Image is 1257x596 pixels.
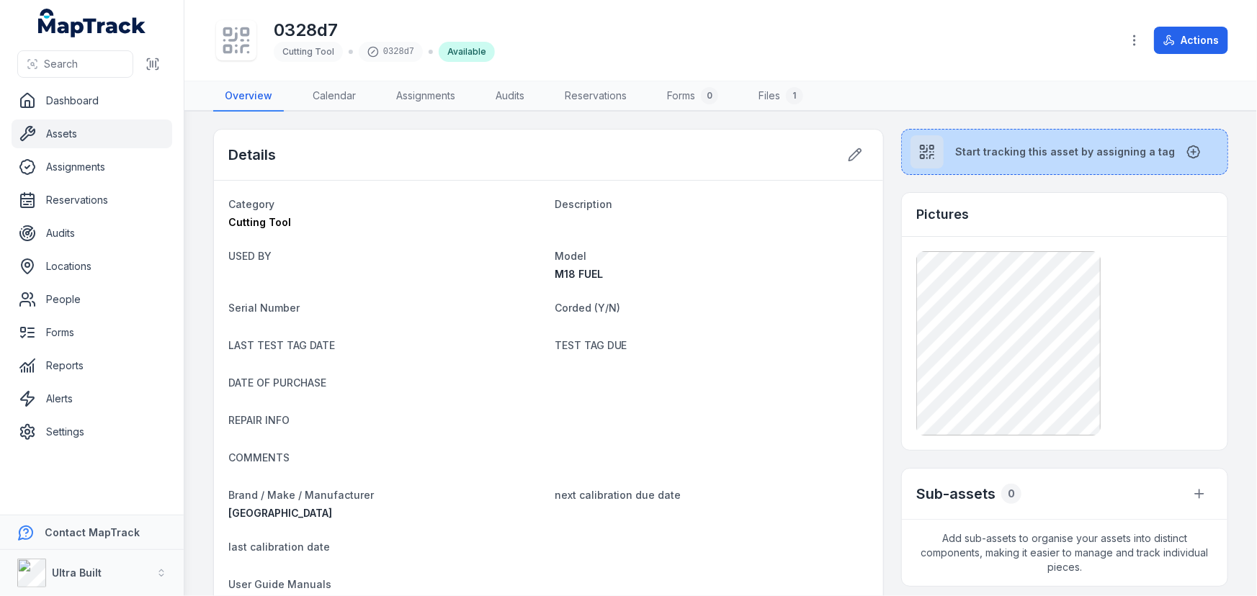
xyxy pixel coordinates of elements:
a: Assignments [385,81,467,112]
a: Assets [12,119,172,148]
a: Settings [12,417,172,446]
span: REPAIR INFO [228,414,290,426]
a: Audits [484,81,536,112]
button: Actions [1154,27,1228,54]
span: USED BY [228,250,272,262]
span: next calibration due date [555,489,681,501]
span: DATE OF PURCHASE [228,376,326,389]
a: Assignments [12,153,172,181]
h2: Details [228,145,276,165]
a: Reservations [12,186,172,215]
span: Search [44,57,78,71]
div: 0 [1001,484,1021,504]
a: Files1 [747,81,815,112]
div: Available [439,42,495,62]
span: Category [228,198,274,210]
span: Model [555,250,586,262]
a: People [12,285,172,314]
span: Cutting Tool [228,216,291,228]
button: Start tracking this asset by assigning a tag [901,129,1228,175]
button: Search [17,50,133,78]
a: Calendar [301,81,367,112]
strong: Ultra Built [52,566,102,579]
a: MapTrack [38,9,146,37]
a: Locations [12,252,172,281]
h2: Sub-assets [916,484,996,504]
a: Forms [12,318,172,347]
h3: Pictures [916,204,969,225]
a: Alerts [12,384,172,413]
span: Serial Number [228,302,300,314]
a: Overview [213,81,284,112]
span: User Guide Manuals [228,578,331,590]
h1: 0328d7 [274,19,495,42]
div: 1 [786,87,803,104]
span: Start tracking this asset by assigning a tag [955,145,1175,159]
span: [GEOGRAPHIC_DATA] [228,507,332,519]
a: Reports [12,351,172,380]
span: Cutting Tool [282,46,334,57]
a: Audits [12,219,172,248]
div: 0328d7 [359,42,423,62]
div: 0 [701,87,718,104]
span: Description [555,198,612,210]
strong: Contact MapTrack [45,526,140,538]
a: Dashboard [12,86,172,115]
span: LAST TEST TAG DATE [228,339,335,351]
span: TEST TAG DUE [555,339,627,351]
a: Forms0 [656,81,730,112]
span: Corded (Y/N) [555,302,620,314]
a: Reservations [553,81,638,112]
span: M18 FUEL [555,268,603,280]
span: last calibration date [228,541,330,553]
span: COMMENTS [228,451,290,464]
span: Add sub-assets to organise your assets into distinct components, making it easier to manage and t... [902,520,1227,586]
span: Brand / Make / Manufacturer [228,489,374,501]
